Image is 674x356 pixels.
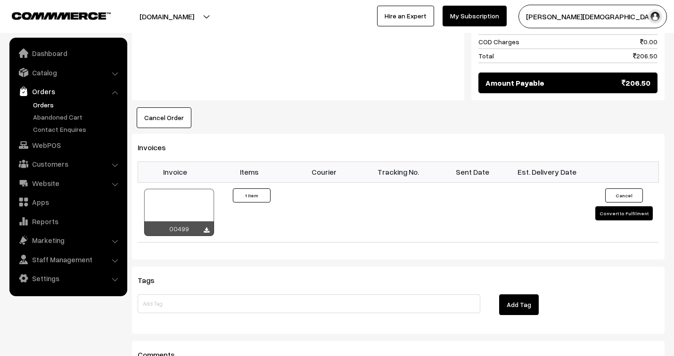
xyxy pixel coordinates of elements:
[640,37,658,47] span: 0.00
[648,9,662,24] img: user
[510,162,584,182] th: Est. Delivery Date
[12,270,124,287] a: Settings
[12,64,124,81] a: Catalog
[377,6,434,26] a: Hire an Expert
[12,194,124,210] a: Apps
[622,77,650,89] span: 206.50
[361,162,436,182] th: Tracking No.
[436,162,510,182] th: Sent Date
[12,213,124,230] a: Reports
[12,83,124,100] a: Orders
[107,5,227,28] button: [DOMAIN_NAME]
[138,294,480,313] input: Add Tag
[12,251,124,268] a: Staff Management
[287,162,361,182] th: Courier
[499,294,539,315] button: Add Tag
[31,112,124,122] a: Abandoned Cart
[138,275,166,285] span: Tags
[31,100,124,110] a: Orders
[12,137,124,154] a: WebPOS
[605,188,643,202] button: Cancel
[518,5,667,28] button: [PERSON_NAME][DEMOGRAPHIC_DATA]
[233,188,271,202] button: 1 Item
[137,107,191,128] button: Cancel Order
[633,51,658,61] span: 206.50
[138,162,213,182] th: Invoice
[12,175,124,192] a: Website
[12,155,124,172] a: Customers
[12,232,124,249] a: Marketing
[12,45,124,62] a: Dashboard
[478,51,494,61] span: Total
[12,12,111,19] img: COMMMERCE
[144,221,214,236] div: 00499
[485,77,544,89] span: Amount Payable
[12,9,94,21] a: COMMMERCE
[478,37,519,47] span: COD Charges
[212,162,287,182] th: Items
[595,206,653,220] button: Convert to Fulfilment
[31,124,124,134] a: Contact Enquires
[138,143,177,152] span: Invoices
[443,6,507,26] a: My Subscription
